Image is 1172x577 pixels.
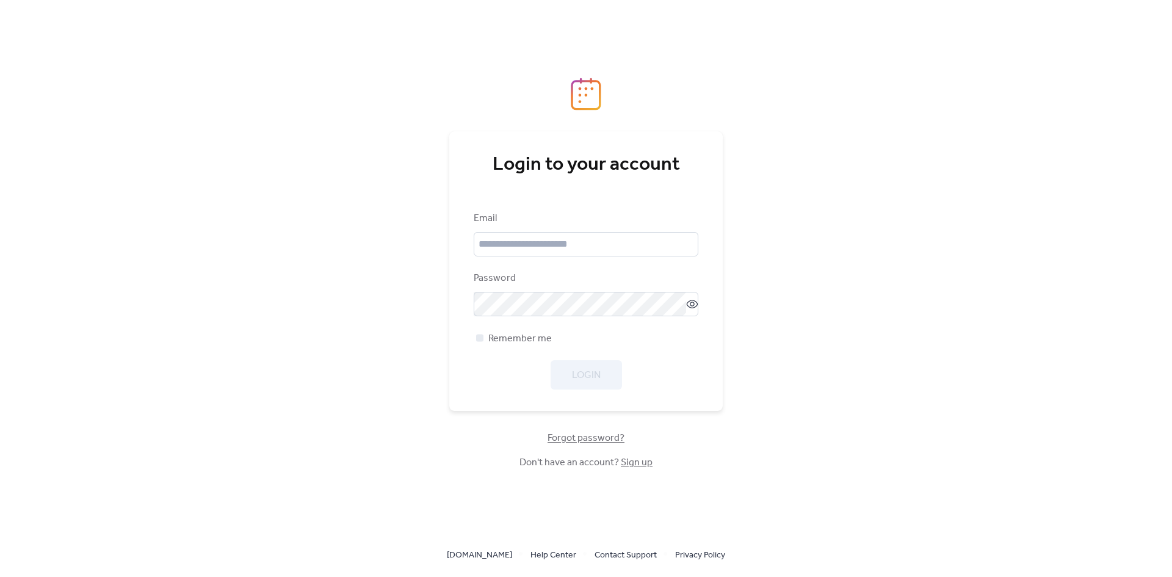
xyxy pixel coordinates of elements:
span: Contact Support [595,548,657,563]
a: Help Center [530,547,576,562]
a: Forgot password? [548,435,624,441]
span: Privacy Policy [675,548,725,563]
span: Help Center [530,548,576,563]
div: Password [474,271,696,286]
a: Privacy Policy [675,547,725,562]
a: [DOMAIN_NAME] [447,547,512,562]
div: Login to your account [474,153,698,177]
a: Sign up [621,453,653,472]
img: logo [571,78,601,111]
a: Contact Support [595,547,657,562]
span: [DOMAIN_NAME] [447,548,512,563]
div: Email [474,211,696,226]
span: Don't have an account? [519,455,653,470]
span: Forgot password? [548,431,624,446]
span: Remember me [488,332,552,346]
